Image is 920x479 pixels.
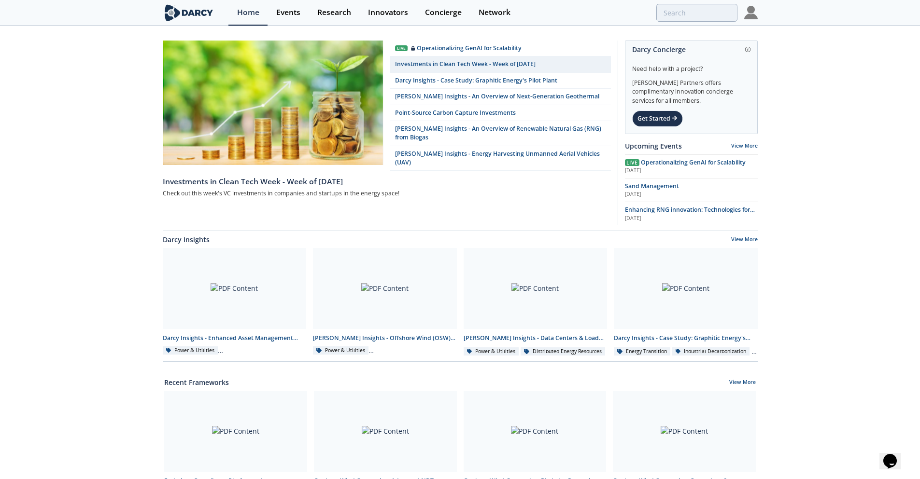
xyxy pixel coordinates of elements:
[313,334,457,342] div: [PERSON_NAME] Insights - Offshore Wind (OSW) and Networks
[313,346,368,355] div: Power & Utilities
[464,347,519,356] div: Power & Utilities
[163,176,611,188] div: Investments in Clean Tech Week - Week of [DATE]
[163,234,210,245] a: Darcy Insights
[632,41,750,58] div: Darcy Concierge
[460,248,611,356] a: PDF Content [PERSON_NAME] Insights - Data Centers & Load Banks Power & Utilities Distributed Ener...
[625,167,758,175] div: [DATE]
[731,142,758,149] a: View More
[625,205,758,222] a: Enhancing RNG innovation: Technologies for Sustainable Energy [DATE]
[744,6,758,19] img: Profile
[163,171,611,187] a: Investments in Clean Tech Week - Week of [DATE]
[390,56,611,72] a: Investments in Clean Tech Week - Week of [DATE]
[610,248,761,356] a: PDF Content Darcy Insights - Case Study: Graphitic Energy's Pilot Plant Energy Transition Industr...
[425,9,462,16] div: Concierge
[395,45,408,52] div: Live
[310,248,460,356] a: PDF Content [PERSON_NAME] Insights - Offshore Wind (OSW) and Networks Power & Utilities
[390,146,611,171] a: [PERSON_NAME] Insights - Energy Harvesting Unmanned Aerial Vehicles (UAV)
[163,346,218,355] div: Power & Utilities
[237,9,259,16] div: Home
[521,347,605,356] div: Distributed Energy Resources
[672,347,750,356] div: Industrial Decarbonization
[164,377,229,387] a: Recent Frameworks
[614,334,758,342] div: Darcy Insights - Case Study: Graphitic Energy's Pilot Plant
[317,9,351,16] div: Research
[368,9,408,16] div: Innovators
[390,73,611,89] a: Darcy Insights - Case Study: Graphitic Energy's Pilot Plant
[641,158,746,166] span: Operationalizing GenAI for Scalability
[276,9,300,16] div: Events
[729,379,756,387] a: View More
[464,334,608,342] div: [PERSON_NAME] Insights - Data Centers & Load Banks
[625,141,682,151] a: Upcoming Events
[390,121,611,146] a: [PERSON_NAME] Insights - An Overview of Renewable Natural Gas (RNG) from Biogas
[390,41,611,56] a: Live Operationalizing GenAI for Scalability
[625,215,758,222] div: [DATE]
[625,159,639,166] span: Live
[625,182,758,198] a: Sand Management [DATE]
[625,158,758,175] a: Live Operationalizing GenAI for Scalability [DATE]
[159,248,310,356] a: PDF Content Darcy Insights - Enhanced Asset Management (O&M) for Onshore Wind Farms Power & Utili...
[390,105,611,121] a: Point-Source Carbon Capture Investments
[632,73,750,105] div: [PERSON_NAME] Partners offers complimentary innovation concierge services for all members.
[163,334,307,342] div: Darcy Insights - Enhanced Asset Management (O&M) for Onshore Wind Farms
[479,9,510,16] div: Network
[625,205,755,222] span: Enhancing RNG innovation: Technologies for Sustainable Energy
[731,236,758,245] a: View More
[656,4,737,22] input: Advanced Search
[625,182,679,190] span: Sand Management
[163,4,215,21] img: logo-wide.svg
[879,440,910,469] iframe: chat widget
[745,47,750,52] img: information.svg
[411,44,522,53] div: Operationalizing GenAI for Scalability
[163,188,611,200] div: Check out this week's VC investments in companies and startups in the energy space!
[614,347,670,356] div: Energy Transition
[632,110,683,127] div: Get Started
[625,191,758,198] div: [DATE]
[632,58,750,73] div: Need help with a project?
[390,89,611,105] a: [PERSON_NAME] Insights - An Overview of Next-Generation Geothermal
